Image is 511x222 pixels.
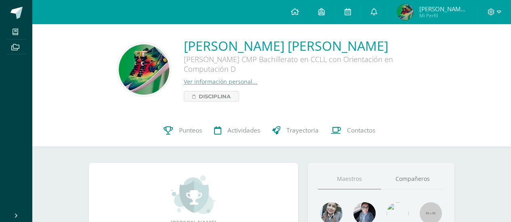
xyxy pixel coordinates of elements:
[286,126,319,135] span: Trayectoria
[419,12,468,19] span: Mi Perfil
[179,126,202,135] span: Punteos
[208,114,266,147] a: Actividades
[318,169,381,189] a: Maestros
[119,44,169,95] img: 55e5eb9952d54dc4ffe1563972b599e4.png
[325,114,381,147] a: Contactos
[381,169,444,189] a: Compañeros
[199,91,231,101] span: Disciplina
[227,126,260,135] span: Actividades
[184,91,239,102] a: Disciplina
[158,114,208,147] a: Punteos
[397,4,413,20] img: 97032322cc9f71459aa69d7afb02c43b.png
[419,5,468,13] span: [PERSON_NAME] [PERSON_NAME]
[171,174,215,215] img: achievement_small.png
[184,54,426,78] div: [PERSON_NAME] CMP Bachillerato en CCLL con Orientación en Computación D
[266,114,325,147] a: Trayectoria
[184,37,426,54] a: [PERSON_NAME] [PERSON_NAME]
[347,126,375,135] span: Contactos
[184,78,257,85] a: Ver información personal...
